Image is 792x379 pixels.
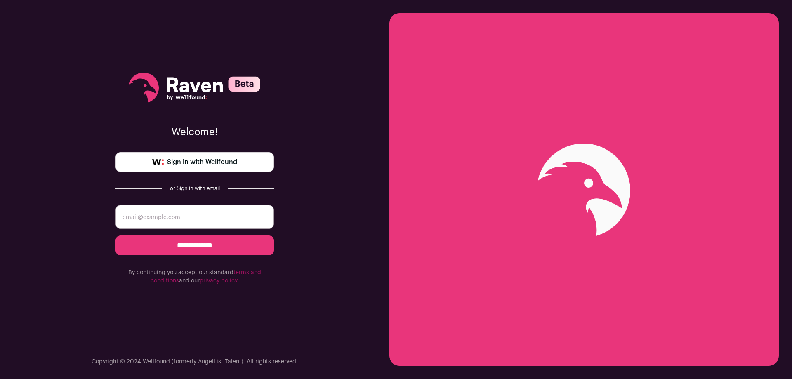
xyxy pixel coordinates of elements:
[92,358,298,366] p: Copyright © 2024 Wellfound (formerly AngelList Talent). All rights reserved.
[152,159,164,165] img: wellfound-symbol-flush-black-fb3c872781a75f747ccb3a119075da62bfe97bd399995f84a933054e44a575c4.png
[115,126,274,139] p: Welcome!
[168,185,221,192] div: or Sign in with email
[115,205,274,229] input: email@example.com
[115,152,274,172] a: Sign in with Wellfound
[200,278,237,284] a: privacy policy
[115,268,274,285] p: By continuing you accept our standard and our .
[167,157,237,167] span: Sign in with Wellfound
